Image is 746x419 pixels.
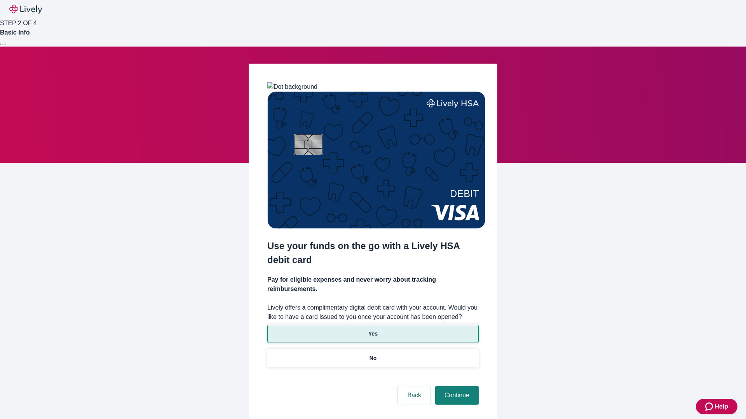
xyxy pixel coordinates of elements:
[715,402,728,411] span: Help
[435,386,479,405] button: Continue
[368,330,378,338] p: Yes
[267,349,479,367] button: No
[267,275,479,294] h4: Pay for eligible expenses and never worry about tracking reimbursements.
[398,386,431,405] button: Back
[696,399,737,414] button: Zendesk support iconHelp
[705,402,715,411] svg: Zendesk support icon
[267,239,479,267] h2: Use your funds on the go with a Lively HSA debit card
[9,5,42,14] img: Lively
[267,303,479,322] label: Lively offers a complimentary digital debit card with your account. Would you like to have a card...
[267,325,479,343] button: Yes
[267,92,485,229] img: Debit card
[370,354,377,362] p: No
[267,82,317,92] img: Dot background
